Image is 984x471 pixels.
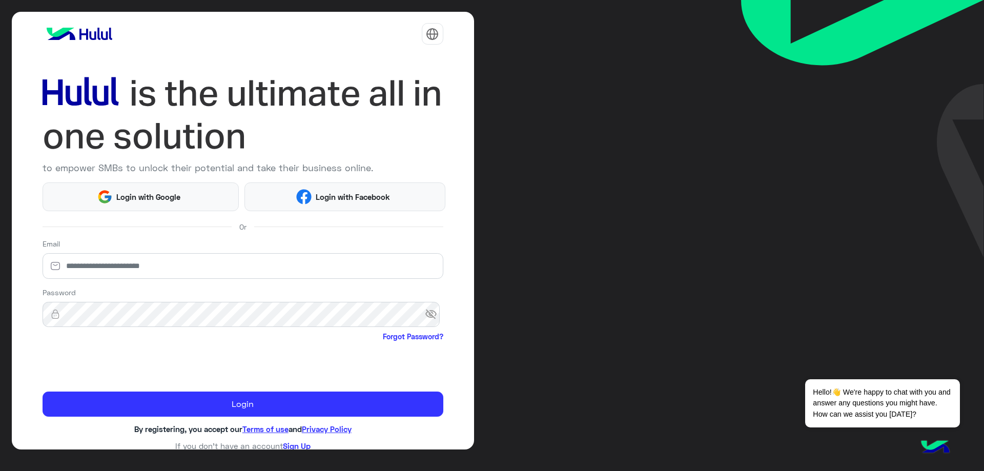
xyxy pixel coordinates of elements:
img: hulul-logo.png [917,430,953,466]
button: Login [43,392,443,417]
span: and [289,424,302,434]
span: Or [239,221,247,232]
span: visibility_off [425,305,443,324]
button: Login with Facebook [244,182,445,211]
a: Forgot Password? [383,331,443,342]
img: hululLoginTitle_EN.svg [43,72,443,157]
label: Email [43,238,60,249]
span: Login with Facebook [312,191,394,203]
h6: If you don’t have an account [43,441,443,450]
img: lock [43,309,68,319]
span: Login with Google [113,191,184,203]
label: Password [43,287,76,298]
img: email [43,261,68,271]
p: to empower SMBs to unlock their potential and take their business online. [43,161,443,175]
img: Facebook [296,189,312,204]
button: Login with Google [43,182,239,211]
img: Google [97,189,112,204]
a: Terms of use [242,424,289,434]
img: tab [426,28,439,40]
a: Sign Up [283,441,311,450]
span: By registering, you accept our [134,424,242,434]
a: Privacy Policy [302,424,352,434]
img: logo [43,24,116,44]
span: Hello!👋 We're happy to chat with you and answer any questions you might have. How can we assist y... [805,379,959,427]
iframe: reCAPTCHA [43,344,198,384]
